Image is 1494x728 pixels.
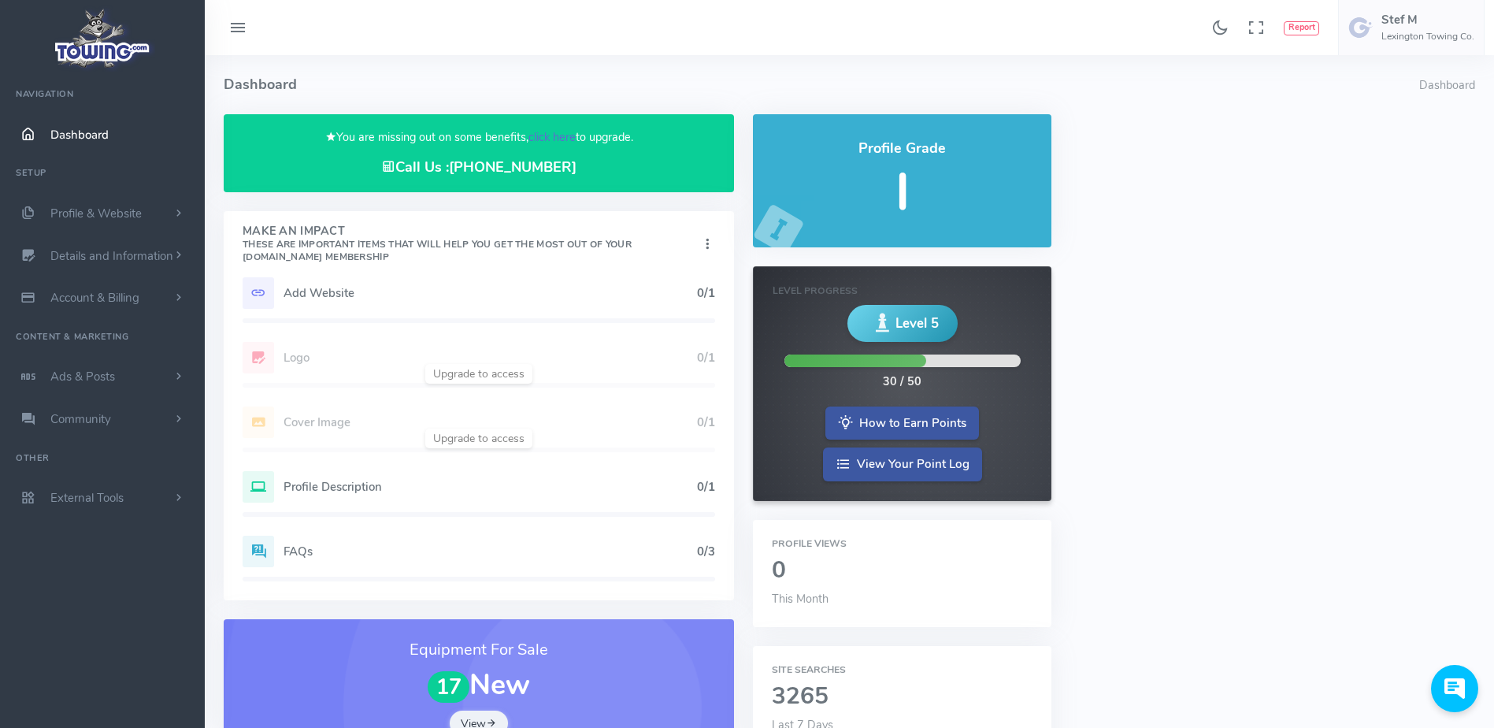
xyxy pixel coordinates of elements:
h2: 0 [772,558,1032,584]
span: This Month [772,591,829,607]
span: Community [50,411,111,427]
h4: Profile Grade [772,141,1032,157]
h5: Stef M [1381,13,1474,26]
p: You are missing out on some benefits, to upgrade. [243,128,715,147]
span: Dashboard [50,127,109,143]
span: Profile & Website [50,206,142,221]
h4: Dashboard [224,55,1419,114]
h2: 3265 [772,684,1032,710]
h5: I [772,165,1032,221]
span: External Tools [50,490,124,506]
h5: 0/1 [697,481,715,493]
span: Account & Billing [50,290,139,306]
h5: 0/3 [697,545,715,558]
h4: Make An Impact [243,225,699,263]
span: Level 5 [895,314,939,333]
span: 17 [428,671,470,704]
span: Details and Information [50,248,173,264]
h5: 0/1 [697,287,715,299]
img: logo [50,5,156,72]
a: click here [528,129,576,145]
h1: New [243,670,715,703]
span: Ads & Posts [50,369,115,384]
h3: Equipment For Sale [243,638,715,662]
a: View Your Point Log [823,448,982,481]
button: Report [1284,21,1319,35]
small: These are important items that will help you get the most out of your [DOMAIN_NAME] Membership [243,238,632,263]
img: user-image [1348,15,1374,40]
h5: Profile Description [284,481,697,493]
h6: Level Progress [773,286,1032,296]
div: 30 / 50 [883,373,921,391]
li: Dashboard [1419,77,1475,95]
h6: Profile Views [772,539,1032,549]
h6: Lexington Towing Co. [1381,32,1474,42]
a: How to Earn Points [825,407,979,440]
a: [PHONE_NUMBER] [449,158,576,176]
iframe: Conversations [1423,665,1494,728]
h5: Add Website [284,287,697,299]
h6: Site Searches [772,665,1032,675]
h5: FAQs [284,545,697,558]
h4: Call Us : [243,159,715,176]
